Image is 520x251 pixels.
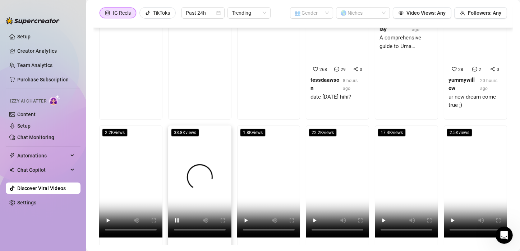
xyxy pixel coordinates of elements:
[17,34,31,39] a: Setup
[334,67,339,72] span: message
[393,7,451,19] button: Video Views: Any
[9,167,14,172] img: Chat Copilot
[479,67,481,72] span: 2
[480,78,497,91] span: 20 hours ago
[216,11,221,15] span: calendar
[448,77,475,92] strong: yummywillow
[360,67,362,72] span: 0
[472,67,477,72] span: message
[497,67,499,72] span: 0
[105,10,110,15] span: instagram
[6,89,138,208] div: Ella says…
[406,10,446,16] span: Video Views: Any
[17,134,54,140] a: Chat Monitoring
[341,67,346,72] span: 29
[468,10,501,16] span: Followers: Any
[454,7,507,19] button: Followers: Any
[17,45,75,57] a: Creator Analytics
[313,67,318,72] span: heart
[11,94,112,150] div: [PERSON_NAME] bio is super important because it’s how the AI learns what to do and how to respond...
[17,74,75,85] a: Purchase Subscription
[458,67,463,72] span: 28
[353,67,358,72] span: share-alt
[17,150,68,161] span: Automations
[17,62,52,68] a: Team Analytics
[186,8,220,18] span: Past 24h
[412,19,429,32] span: 22 hours ago
[20,4,32,15] img: Profile image for Ella
[490,67,495,72] span: share-alt
[35,9,89,16] p: The team can also help
[399,10,404,15] span: eye
[35,4,82,9] h1: [PERSON_NAME]
[11,23,112,58] div: Meet [PERSON_NAME], our new AI Chatter! She's here to help and can do some pretty amazing things....
[309,129,337,137] span: 22.2K views
[6,68,138,89] div: Zdenek says…
[310,77,339,92] strong: tessdaawson
[75,72,132,79] div: Setup Bio and Content
[452,67,457,72] span: heart
[10,98,46,105] span: Izzy AI Chatter
[9,153,15,158] span: thunderbolt
[448,93,502,110] div: ur new dream come true ;)
[17,185,66,191] a: Discover Viral Videos
[343,78,358,91] span: 8 hours ago
[17,164,68,176] span: Chat Copilot
[113,8,131,18] div: IG Reels
[379,18,408,33] strong: chisai_cosplay
[447,129,472,137] span: 2.5K views
[319,67,327,72] span: 268
[6,18,118,62] div: Meet [PERSON_NAME], our new AI Chatter! She's here to help and can do some pretty amazing things....
[6,89,118,192] div: [PERSON_NAME] bio is super important because it’s how the AI learns what to do and how to respond...
[19,160,105,167] div: Instructions to set up Izzy AI
[310,93,364,101] div: date [DATE] hihi?
[145,10,150,15] span: tik-tok
[112,3,126,16] button: Home
[12,154,112,195] div: Instructions to set up Izzy AILearn how to set up your content and bio to work with [PERSON_NAME]
[460,10,465,15] span: team
[19,168,103,189] span: Learn how to set up your content and bio to work with [PERSON_NAME]
[6,18,138,68] div: Ella says…
[6,17,60,24] img: logo-BBDzfeDw.svg
[496,227,513,244] iframe: Intercom live chat
[5,3,18,16] button: go back
[171,129,199,137] span: 33.8K views
[240,129,266,137] span: 1.8K views
[379,34,433,51] div: A comprehensive guide to Uma Musume This is peak educational content #uma #umamusumeprettyderby #...
[153,8,170,18] div: TikToks
[232,8,266,18] span: Trending
[49,95,60,105] img: AI Chatter
[102,129,128,137] span: 2.2K views
[17,112,36,117] a: Content
[126,3,139,16] div: Close
[17,200,36,205] a: Settings
[70,68,138,84] div: Setup Bio and Content
[17,123,31,129] a: Setup
[378,129,406,137] span: 17.4K views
